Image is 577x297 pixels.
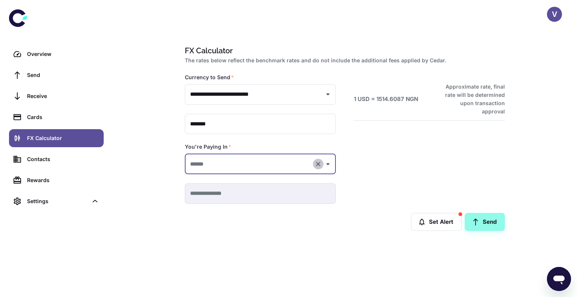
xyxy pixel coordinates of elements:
[185,45,502,56] h1: FX Calculator
[465,213,505,231] a: Send
[9,108,104,126] a: Cards
[9,66,104,84] a: Send
[27,134,99,142] div: FX Calculator
[185,143,231,151] label: You're Paying In
[27,50,99,58] div: Overview
[411,213,462,231] button: Set Alert
[27,197,88,205] div: Settings
[313,159,323,169] button: Clear
[27,92,99,100] div: Receive
[9,87,104,105] a: Receive
[547,7,562,22] button: V
[437,83,505,116] h6: Approximate rate, final rate will be determined upon transaction approval
[547,267,571,291] iframe: Button to launch messaging window
[323,89,333,100] button: Open
[27,113,99,121] div: Cards
[9,192,104,210] div: Settings
[323,159,333,169] button: Open
[27,176,99,184] div: Rewards
[9,129,104,147] a: FX Calculator
[9,45,104,63] a: Overview
[27,71,99,79] div: Send
[9,150,104,168] a: Contacts
[27,155,99,163] div: Contacts
[9,171,104,189] a: Rewards
[354,95,418,104] h6: 1 USD = 1514.6087 NGN
[185,74,234,81] label: Currency to Send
